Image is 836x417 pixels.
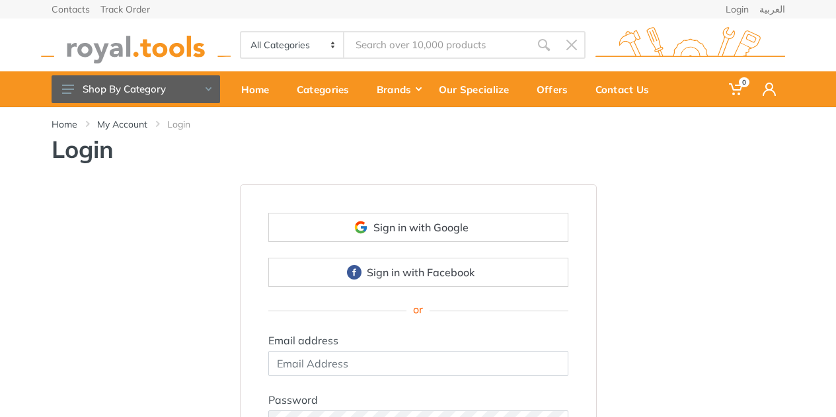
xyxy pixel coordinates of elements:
input: Email Address [268,351,568,376]
a: Offers [527,71,586,107]
select: Category [241,32,345,57]
a: 0 [720,71,753,107]
img: sign in [354,220,368,235]
span: or [406,303,430,316]
img: royal.tools Logo [595,27,785,63]
a: Categories [287,71,367,107]
div: Brands [367,75,430,103]
nav: breadcrumb [52,118,785,131]
a: Contact Us [586,71,667,107]
li: Login [167,118,210,131]
a: sign in Sign in with Google [268,213,568,242]
label: Email address [268,332,338,348]
a: sign in Sign in with Facebook [268,258,568,287]
a: Contacts [52,5,90,14]
div: Contact Us [586,75,667,103]
div: Categories [287,75,367,103]
div: Offers [527,75,586,103]
a: My Account [97,118,147,131]
a: Our Specialize [430,71,527,107]
span: 0 [739,77,749,87]
h1: Login [52,135,785,163]
img: sign in [347,265,361,280]
a: Login [726,5,749,14]
a: Home [232,71,287,107]
a: العربية [759,5,785,14]
button: Shop By Category [52,75,220,103]
div: Home [232,75,287,103]
label: Password [268,392,318,408]
input: Site search [344,31,529,59]
a: Track Order [100,5,150,14]
a: Home [52,118,77,131]
div: Our Specialize [430,75,527,103]
img: royal.tools Logo [41,27,231,63]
